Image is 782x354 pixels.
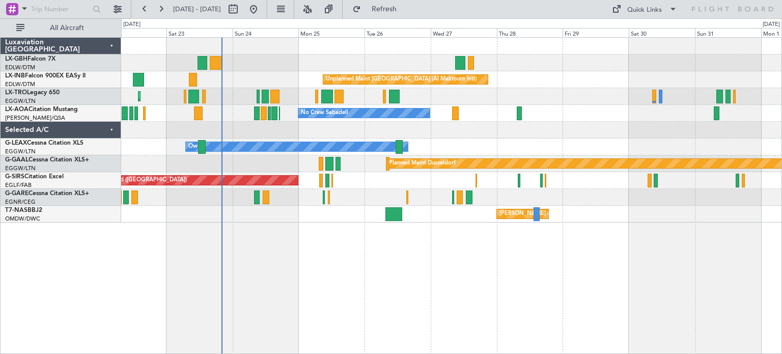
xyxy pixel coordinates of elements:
a: EDLW/DTM [5,64,35,71]
a: OMDW/DWC [5,215,40,223]
div: [PERSON_NAME] ([PERSON_NAME] Intl) [499,206,606,222]
a: G-SIRSCitation Excel [5,174,64,180]
button: All Aircraft [11,20,110,36]
span: LX-GBH [5,56,27,62]
span: All Aircraft [26,24,107,32]
span: G-GAAL [5,157,29,163]
a: EDLW/DTM [5,80,35,88]
div: Sun 31 [695,28,761,37]
span: LX-INB [5,73,25,79]
span: LX-TRO [5,90,27,96]
a: EGGW/LTN [5,165,36,172]
div: Unplanned Maint Oxford ([GEOGRAPHIC_DATA]) [59,173,187,188]
a: EGGW/LTN [5,148,36,155]
div: [DATE] [123,20,141,29]
div: Thu 28 [497,28,563,37]
div: Sat 23 [166,28,233,37]
div: Owner [188,139,206,154]
span: [DATE] - [DATE] [173,5,221,14]
a: LX-AOACitation Mustang [5,106,78,113]
a: LX-INBFalcon 900EX EASy II [5,73,86,79]
div: Unplanned Maint [GEOGRAPHIC_DATA] (Al Maktoum Intl) [326,72,477,87]
a: G-GARECessna Citation XLS+ [5,190,89,197]
a: G-LEAXCessna Citation XLS [5,140,83,146]
div: Planned Maint Dusseldorf [389,156,456,171]
div: Quick Links [627,5,662,15]
a: EGNR/CEG [5,198,36,206]
span: G-GARE [5,190,29,197]
a: LX-TROLegacy 650 [5,90,60,96]
span: Refresh [363,6,406,13]
div: No Crew Sabadell [301,105,348,121]
span: G-LEAX [5,140,27,146]
a: EGLF/FAB [5,181,32,189]
button: Quick Links [607,1,682,17]
div: Wed 27 [431,28,497,37]
div: Mon 25 [298,28,365,37]
div: Fri 22 [100,28,166,37]
div: Fri 29 [563,28,629,37]
a: EGGW/LTN [5,97,36,105]
div: [DATE] [763,20,780,29]
span: T7-NAS [5,207,27,213]
a: T7-NASBBJ2 [5,207,42,213]
a: G-GAALCessna Citation XLS+ [5,157,89,163]
a: LX-GBHFalcon 7X [5,56,55,62]
div: Sun 24 [233,28,299,37]
div: Sat 30 [629,28,695,37]
a: [PERSON_NAME]/QSA [5,114,65,122]
input: Trip Number [31,2,90,17]
button: Refresh [348,1,409,17]
div: Tue 26 [365,28,431,37]
span: LX-AOA [5,106,29,113]
span: G-SIRS [5,174,24,180]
